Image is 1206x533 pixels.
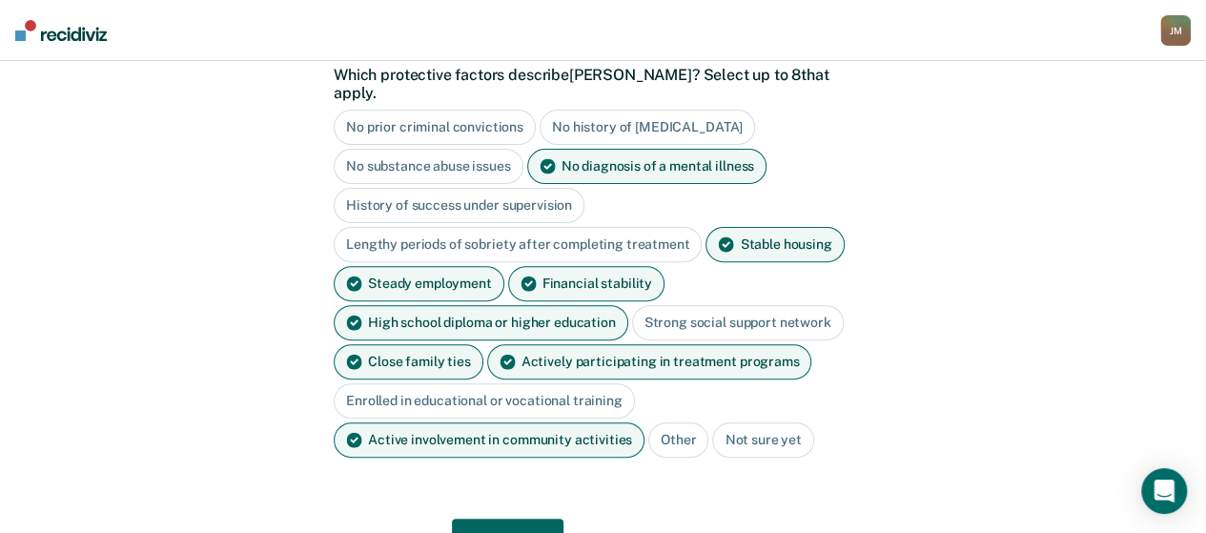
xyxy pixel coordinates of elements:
div: Strong social support network [632,305,844,340]
div: Other [648,422,708,458]
div: No history of [MEDICAL_DATA] [540,110,755,145]
div: Open Intercom Messenger [1141,468,1187,514]
div: Stable housing [705,227,844,262]
div: Actively participating in treatment programs [487,344,812,379]
div: Not sure yet [712,422,813,458]
button: JM [1160,15,1191,46]
div: No prior criminal convictions [334,110,536,145]
label: Which protective factors describe [PERSON_NAME] ? Select up to 8 that apply. [334,66,863,102]
div: Steady employment [334,266,504,301]
div: No diagnosis of a mental illness [527,149,767,184]
div: High school diploma or higher education [334,305,628,340]
div: Lengthy periods of sobriety after completing treatment [334,227,702,262]
div: Close family ties [334,344,483,379]
div: J M [1160,15,1191,46]
div: No substance abuse issues [334,149,523,184]
img: Recidiviz [15,20,107,41]
div: Enrolled in educational or vocational training [334,383,635,419]
div: Financial stability [508,266,664,301]
div: Active involvement in community activities [334,422,644,458]
div: History of success under supervision [334,188,584,223]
